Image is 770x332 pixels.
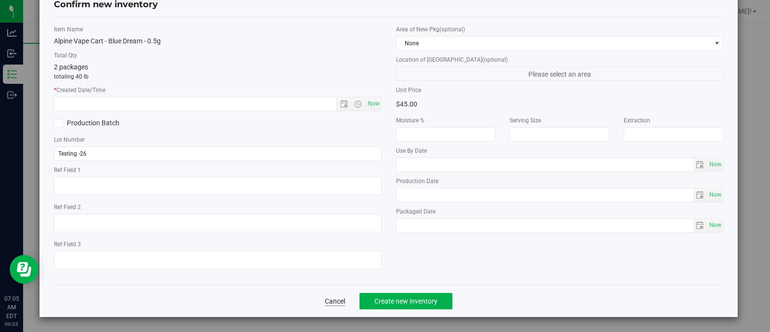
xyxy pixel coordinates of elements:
[350,100,366,108] span: Open the time view
[396,116,496,125] label: Moisture %
[54,203,382,212] label: Ref Field 2
[396,207,724,216] label: Packaged Date
[439,26,465,33] span: (optional)
[374,297,437,305] span: Create new inventory
[693,188,707,202] span: select
[336,100,352,108] span: Open the date view
[396,177,724,186] label: Production Date
[396,97,552,111] div: $45.00
[54,51,382,60] label: Total Qty
[707,218,724,232] span: Set Current date
[10,255,38,284] iframe: Resource center
[396,66,724,81] span: Please select an area
[707,188,724,202] span: Set Current date
[707,219,723,232] span: select
[396,146,724,155] label: Use By Date
[510,116,609,125] label: Serving Size
[707,158,724,172] span: Set Current date
[396,55,724,64] label: Location of [GEOGRAPHIC_DATA]
[54,86,382,94] label: Created Date/Time
[707,158,723,172] span: select
[396,25,724,34] label: Area of New Pkg
[693,219,707,232] span: select
[359,293,452,309] button: Create new inventory
[54,240,382,249] label: Ref Field 3
[54,166,382,174] label: Ref Field 1
[482,56,508,63] span: (optional)
[693,158,707,172] span: select
[396,86,552,94] label: Unit Price
[325,296,345,306] a: Cancel
[54,63,88,71] span: 2 packages
[54,118,210,128] label: Production Batch
[365,97,382,111] span: Set Current date
[707,188,723,202] span: select
[54,36,382,46] div: Alpine Vape Cart - Blue Dream - 0.5g
[54,135,382,144] label: Lot Number
[397,37,711,50] span: None
[54,72,382,81] p: totaling 40 lb
[54,25,382,34] label: Item Name
[624,116,723,125] label: Extraction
